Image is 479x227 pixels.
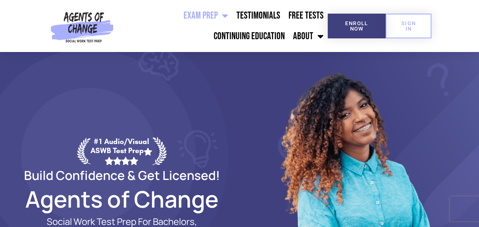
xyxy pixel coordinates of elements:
a: Continuing Education [210,26,289,47]
a: SIGN IN [386,14,432,38]
h2: Build Confidence & Get Licensed! [4,169,240,181]
h2: Agents of Change [4,189,240,208]
span: Enroll Now [341,21,372,31]
a: Testimonials [232,5,284,26]
span: SIGN IN [399,21,419,31]
a: Exam Prep [179,5,232,26]
a: About [289,26,328,47]
a: Free Tests [284,5,328,26]
div: #1 Audio/Visual ASWB Test Prep [91,137,153,165]
nav: Menu [117,5,328,47]
a: Enroll Now [328,14,385,38]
